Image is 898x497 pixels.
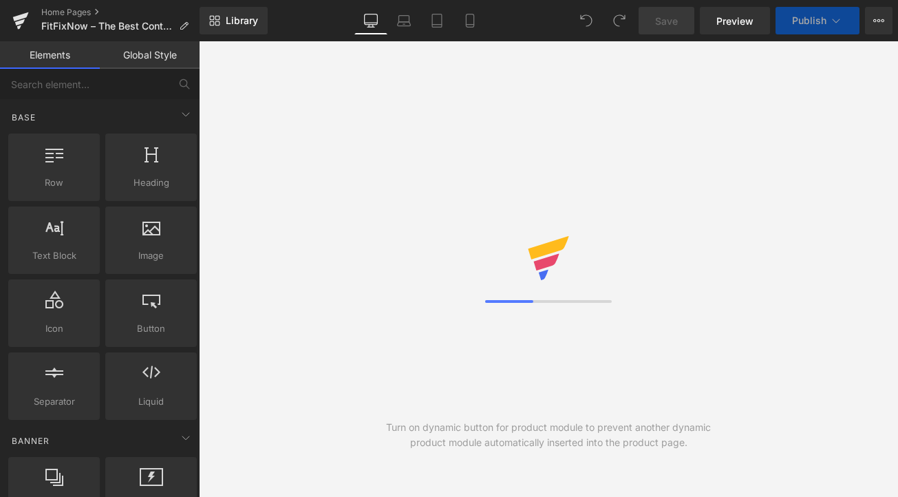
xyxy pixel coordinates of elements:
[10,111,37,124] span: Base
[387,7,420,34] a: Laptop
[226,14,258,27] span: Library
[12,321,96,336] span: Icon
[573,7,600,34] button: Undo
[109,248,193,263] span: Image
[374,420,723,450] div: Turn on dynamic button for product module to prevent another dynamic product module automatically...
[109,394,193,409] span: Liquid
[109,321,193,336] span: Button
[420,7,453,34] a: Tablet
[453,7,487,34] a: Mobile
[10,434,51,447] span: Banner
[716,14,753,28] span: Preview
[354,7,387,34] a: Desktop
[12,394,96,409] span: Separator
[700,7,770,34] a: Preview
[655,14,678,28] span: Save
[865,7,892,34] button: More
[792,15,826,26] span: Publish
[200,7,268,34] a: New Library
[100,41,200,69] a: Global Style
[12,248,96,263] span: Text Block
[776,7,859,34] button: Publish
[606,7,633,34] button: Redo
[109,176,193,190] span: Heading
[12,176,96,190] span: Row
[41,21,173,32] span: FitFixNow – The Best Continuing Education Online
[41,7,200,18] a: Home Pages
